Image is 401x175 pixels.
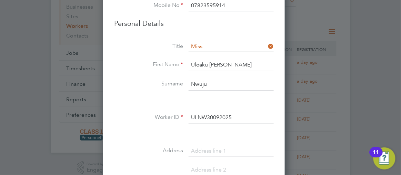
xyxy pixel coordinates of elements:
label: Worker ID [114,114,183,121]
input: Select one [189,42,274,52]
div: 11 [373,152,379,161]
label: Address [114,147,183,154]
input: Address line 1 [189,145,274,157]
label: First Name [114,61,183,68]
label: Title [114,43,183,50]
label: Mobile No [114,2,183,9]
h3: Personal Details [114,19,274,28]
label: Surname [114,80,183,87]
button: Open Resource Center, 11 new notifications [373,147,395,169]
